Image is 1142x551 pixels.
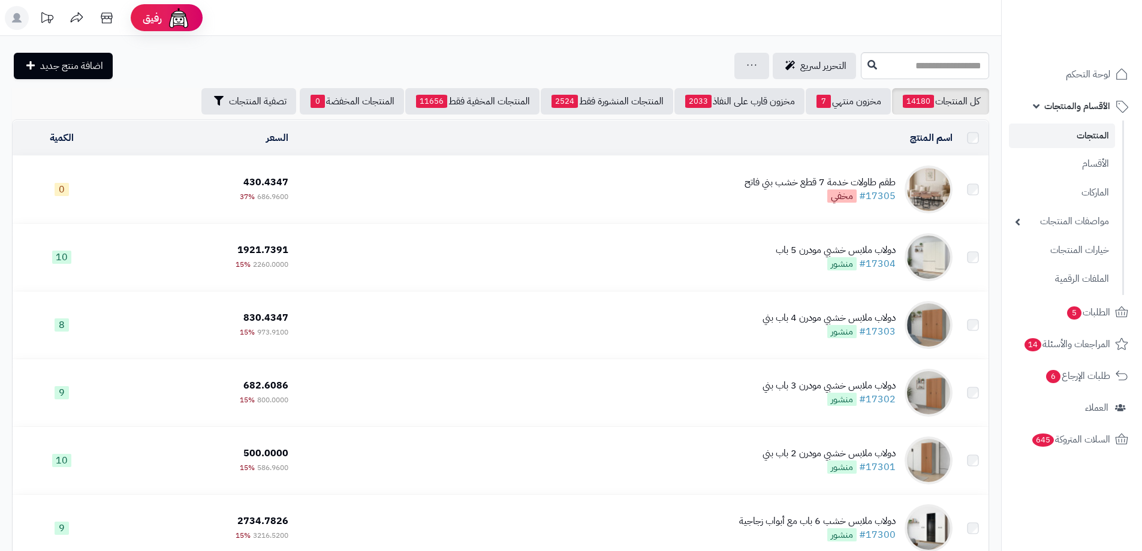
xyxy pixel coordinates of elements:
[237,243,288,257] span: 1921.7391
[257,395,288,405] span: 800.0000
[236,259,251,270] span: 15%
[1009,124,1115,148] a: المنتجات
[50,131,74,145] a: الكمية
[827,460,857,474] span: منشور
[905,436,953,484] img: دولاب ملابس خشبي مودرن 2 باب بني
[552,95,578,108] span: 2524
[240,395,255,405] span: 15%
[55,318,69,332] span: 8
[311,95,325,108] span: 0
[806,88,891,115] a: مخزون منتهي7
[827,189,857,203] span: مخفي
[1009,180,1115,206] a: الماركات
[905,301,953,349] img: دولاب ملابس خشبي مودرن 4 باب بني
[52,251,71,264] span: 10
[257,191,288,202] span: 686.9600
[300,88,404,115] a: المنتجات المخفضة0
[1009,209,1115,234] a: مواصفات المنتجات
[1066,66,1110,83] span: لوحة التحكم
[763,379,896,393] div: دولاب ملابس خشبي مودرن 3 باب بني
[859,324,896,339] a: #17303
[859,460,896,474] a: #17301
[816,95,831,108] span: 7
[253,259,288,270] span: 2260.0000
[240,327,255,338] span: 15%
[416,95,447,108] span: 11656
[1009,266,1115,292] a: الملفات الرقمية
[201,88,296,115] button: تصفية المنتجات
[1009,298,1135,327] a: الطلبات5
[827,325,857,338] span: منشور
[1009,60,1135,89] a: لوحة التحكم
[1066,304,1110,321] span: الطلبات
[143,11,162,25] span: رفيق
[541,88,673,115] a: المنتجات المنشورة فقط2524
[1060,10,1131,35] img: logo-2.png
[1009,393,1135,422] a: العملاء
[827,528,857,541] span: منشور
[905,165,953,213] img: طقم طاولات خدمة 7 قطع خشب بني فاتح
[776,243,896,257] div: دولاب ملابس خشبي مودرن 5 باب
[910,131,953,145] a: اسم المنتج
[32,6,62,33] a: تحديثات المنصة
[266,131,288,145] a: السعر
[243,378,288,393] span: 682.6086
[859,257,896,271] a: #17304
[1023,336,1110,353] span: المراجعات والأسئلة
[905,233,953,281] img: دولاب ملابس خشبي مودرن 5 باب
[236,530,251,541] span: 15%
[40,59,103,73] span: اضافة منتج جديد
[1045,369,1061,384] span: 6
[1009,330,1135,359] a: المراجعات والأسئلة14
[257,327,288,338] span: 973.9100
[55,522,69,535] span: 9
[1031,433,1055,447] span: 645
[745,176,896,189] div: طقم طاولات خدمة 7 قطع خشب بني فاتح
[1009,362,1135,390] a: طلبات الإرجاع6
[1009,425,1135,454] a: السلات المتروكة645
[1009,237,1115,263] a: خيارات المنتجات
[167,6,191,30] img: ai-face.png
[903,95,934,108] span: 14180
[1009,151,1115,177] a: الأقسام
[243,311,288,325] span: 830.4347
[55,183,69,196] span: 0
[253,530,288,541] span: 3216.5200
[1066,306,1082,320] span: 5
[739,514,896,528] div: دولاب ملابس خشب 6 باب مع أبواب زجاجية
[859,392,896,407] a: #17302
[257,462,288,473] span: 586.9600
[1031,431,1110,448] span: السلات المتروكة
[763,447,896,460] div: دولاب ملابس خشبي مودرن 2 باب بني
[763,311,896,325] div: دولاب ملابس خشبي مودرن 4 باب بني
[685,95,712,108] span: 2033
[905,369,953,417] img: دولاب ملابس خشبي مودرن 3 باب بني
[773,53,856,79] a: التحرير لسريع
[14,53,113,79] a: اضافة منتج جديد
[243,446,288,460] span: 500.0000
[892,88,989,115] a: كل المنتجات14180
[240,191,255,202] span: 37%
[800,59,846,73] span: التحرير لسريع
[237,514,288,528] span: 2734.7826
[405,88,540,115] a: المنتجات المخفية فقط11656
[1044,98,1110,115] span: الأقسام والمنتجات
[55,386,69,399] span: 9
[859,528,896,542] a: #17300
[827,393,857,406] span: منشور
[52,454,71,467] span: 10
[1045,368,1110,384] span: طلبات الإرجاع
[243,175,288,189] span: 430.4347
[674,88,804,115] a: مخزون قارب على النفاذ2033
[240,462,255,473] span: 15%
[1085,399,1108,416] span: العملاء
[827,257,857,270] span: منشور
[229,94,287,109] span: تصفية المنتجات
[859,189,896,203] a: #17305
[1024,338,1042,352] span: 14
